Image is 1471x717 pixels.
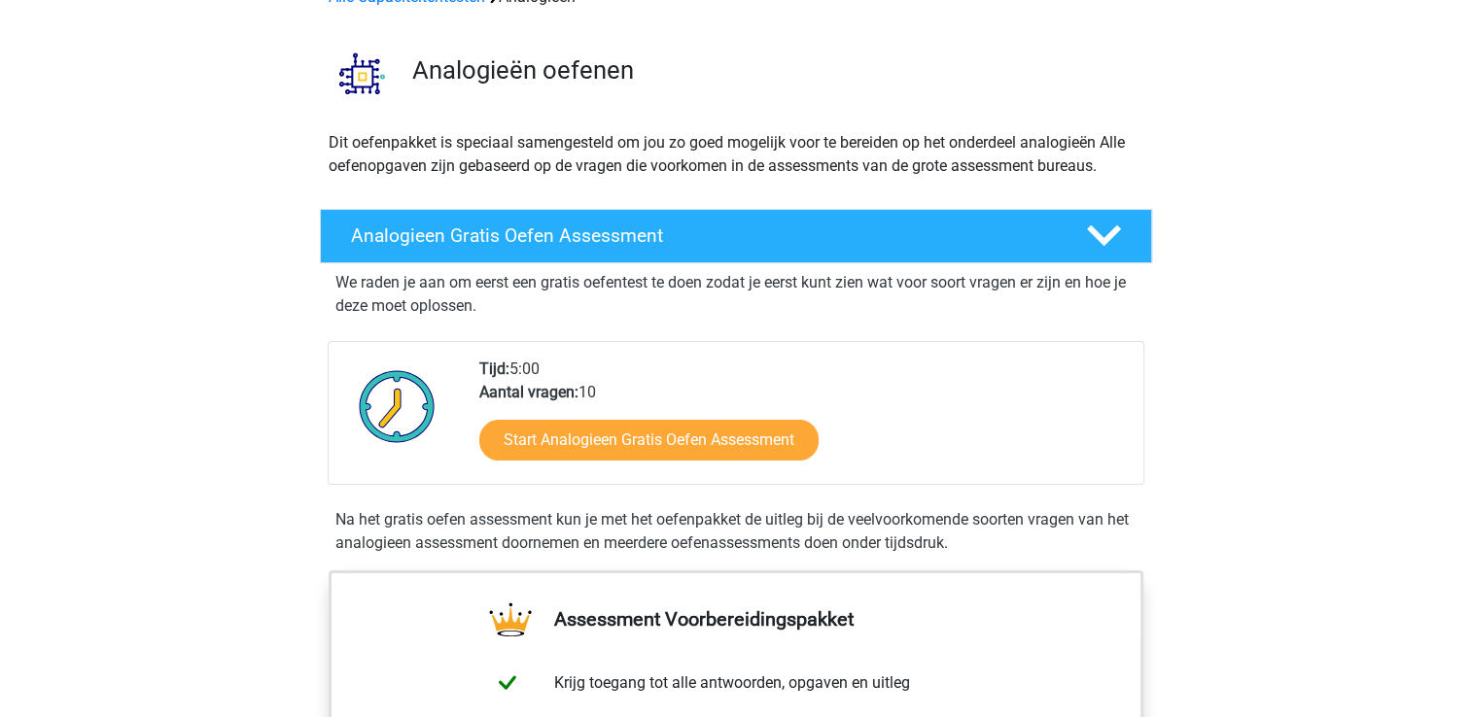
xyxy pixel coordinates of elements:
[465,358,1142,484] div: 5:00 10
[479,383,578,401] b: Aantal vragen:
[328,508,1144,555] div: Na het gratis oefen assessment kun je met het oefenpakket de uitleg bij de veelvoorkomende soorte...
[479,420,819,461] a: Start Analogieen Gratis Oefen Assessment
[348,358,446,455] img: Klok
[479,359,509,378] b: Tijd:
[329,131,1143,178] p: Dit oefenpakket is speciaal samengesteld om jou zo goed mogelijk voor te bereiden op het onderdee...
[335,271,1137,318] p: We raden je aan om eerst een gratis oefentest te doen zodat je eerst kunt zien wat voor soort vra...
[351,224,1055,247] h4: Analogieen Gratis Oefen Assessment
[321,32,403,115] img: analogieen
[412,55,1137,85] h3: Analogieën oefenen
[312,209,1160,263] a: Analogieen Gratis Oefen Assessment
